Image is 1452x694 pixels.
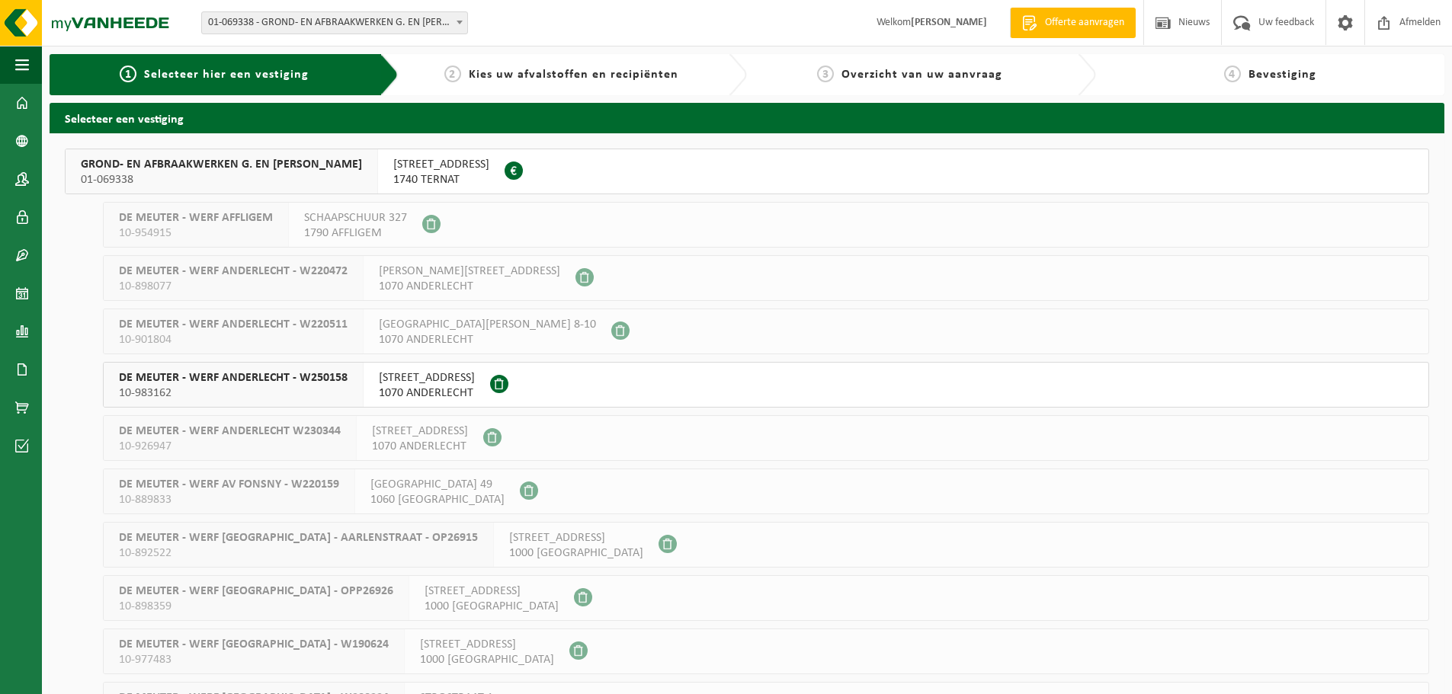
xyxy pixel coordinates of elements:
span: 10-892522 [119,545,478,561]
span: 1070 ANDERLECHT [379,332,596,347]
span: [GEOGRAPHIC_DATA] 49 [370,477,505,492]
span: 1070 ANDERLECHT [379,279,560,294]
span: DE MEUTER - WERF ANDERLECHT - W220472 [119,264,348,279]
span: 10-983162 [119,385,348,401]
span: Offerte aanvragen [1041,15,1128,30]
button: GROND- EN AFBRAAKWERKEN G. EN [PERSON_NAME] 01-069338 [STREET_ADDRESS]1740 TERNAT [65,149,1429,194]
span: 10-977483 [119,652,389,667]
span: DE MEUTER - WERF ANDERLECHT - W250158 [119,370,348,385]
button: DE MEUTER - WERF ANDERLECHT - W250158 10-983162 [STREET_ADDRESS]1070 ANDERLECHT [103,362,1429,408]
span: [STREET_ADDRESS] [379,370,475,385]
span: 1 [120,66,136,82]
span: DE MEUTER - WERF [GEOGRAPHIC_DATA] - W190624 [119,637,389,652]
span: 01-069338 - GROND- EN AFBRAAKWERKEN G. EN A. DE MEUTER - TERNAT [202,12,467,34]
span: 10-901804 [119,332,348,347]
span: 1000 [GEOGRAPHIC_DATA] [425,599,559,614]
span: Overzicht van uw aanvraag [841,69,1002,81]
h2: Selecteer een vestiging [50,103,1444,133]
span: 4 [1224,66,1241,82]
span: [STREET_ADDRESS] [425,584,559,599]
span: 1060 [GEOGRAPHIC_DATA] [370,492,505,507]
span: [GEOGRAPHIC_DATA][PERSON_NAME] 8-10 [379,317,596,332]
span: 01-069338 [81,172,362,187]
span: 2 [444,66,461,82]
span: Bevestiging [1248,69,1316,81]
span: 10-898077 [119,279,348,294]
span: [STREET_ADDRESS] [393,157,489,172]
span: 10-898359 [119,599,393,614]
strong: [PERSON_NAME] [911,17,987,28]
span: 1740 TERNAT [393,172,489,187]
span: 10-926947 [119,439,341,454]
span: [STREET_ADDRESS] [420,637,554,652]
span: 1790 AFFLIGEM [304,225,407,241]
span: SCHAAPSCHUUR 327 [304,210,407,225]
span: 3 [817,66,834,82]
span: 1000 [GEOGRAPHIC_DATA] [509,545,643,561]
span: 01-069338 - GROND- EN AFBRAAKWERKEN G. EN A. DE MEUTER - TERNAT [201,11,468,34]
span: Selecteer hier een vestiging [144,69,309,81]
span: [STREET_ADDRESS] [509,530,643,545]
span: DE MEUTER - WERF [GEOGRAPHIC_DATA] - OPP26926 [119,584,393,599]
span: DE MEUTER - WERF [GEOGRAPHIC_DATA] - AARLENSTRAAT - OP26915 [119,530,478,545]
span: 10-889833 [119,492,339,507]
span: DE MEUTER - WERF ANDERLECHT W230344 [119,424,341,439]
span: 1070 ANDERLECHT [372,439,468,454]
span: DE MEUTER - WERF AV FONSNY - W220159 [119,477,339,492]
span: 10-954915 [119,225,273,241]
span: [STREET_ADDRESS] [372,424,468,439]
span: [PERSON_NAME][STREET_ADDRESS] [379,264,560,279]
span: DE MEUTER - WERF ANDERLECHT - W220511 [119,317,348,332]
span: DE MEUTER - WERF AFFLIGEM [119,210,273,225]
span: 1070 ANDERLECHT [379,385,475,401]
a: Offerte aanvragen [1010,8,1136,38]
span: 1000 [GEOGRAPHIC_DATA] [420,652,554,667]
span: GROND- EN AFBRAAKWERKEN G. EN [PERSON_NAME] [81,157,362,172]
span: Kies uw afvalstoffen en recipiënten [469,69,678,81]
